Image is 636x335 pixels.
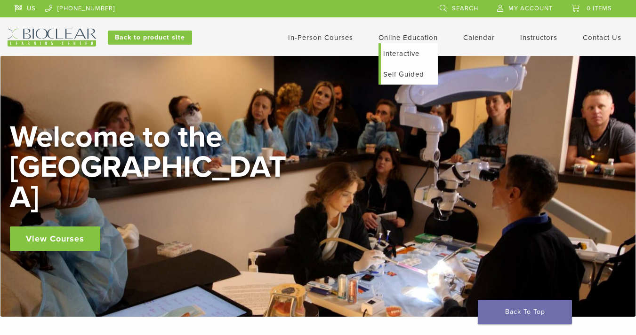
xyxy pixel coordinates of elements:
[463,33,495,42] a: Calendar
[583,33,621,42] a: Contact Us
[288,33,353,42] a: In-Person Courses
[381,64,438,85] a: Self Guided
[452,5,478,12] span: Search
[508,5,553,12] span: My Account
[520,33,557,42] a: Instructors
[381,43,438,64] a: Interactive
[108,31,192,45] a: Back to product site
[587,5,612,12] span: 0 items
[8,29,96,47] img: Bioclear
[10,122,292,212] h2: Welcome to the [GEOGRAPHIC_DATA]
[478,300,572,324] a: Back To Top
[378,33,438,42] a: Online Education
[10,226,100,251] a: View Courses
